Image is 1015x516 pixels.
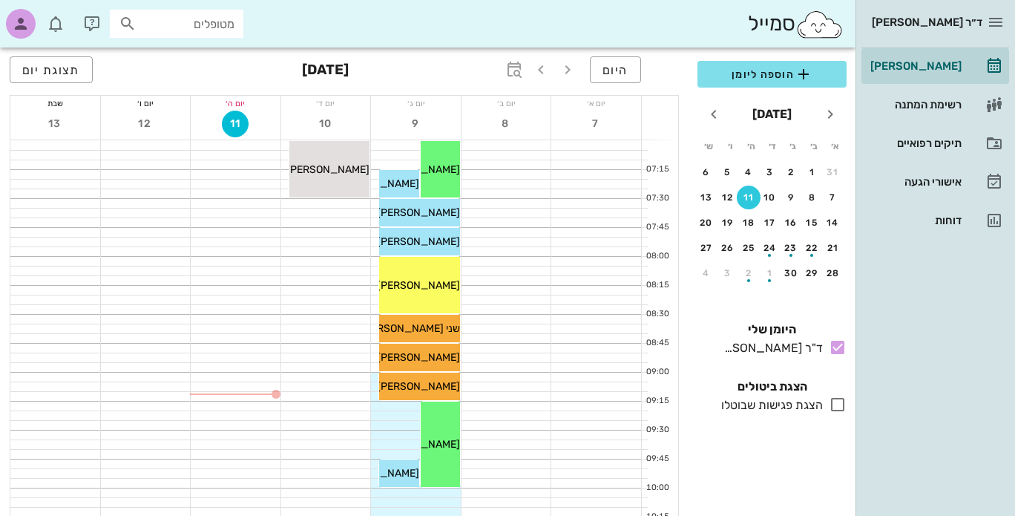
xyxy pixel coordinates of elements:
[746,99,798,129] button: [DATE]
[694,192,718,203] div: 13
[821,243,845,253] div: 21
[361,322,460,335] span: שני [PERSON_NAME]
[694,236,718,260] button: 27
[716,160,740,184] button: 5
[694,261,718,285] button: 4
[101,96,191,111] div: יום ו׳
[867,215,962,226] div: דוחות
[493,117,519,130] span: 8
[758,192,782,203] div: 10
[642,221,672,234] div: 07:45
[821,192,845,203] div: 7
[377,206,460,219] span: [PERSON_NAME]
[642,163,672,176] div: 07:15
[861,203,1009,238] a: דוחות
[22,63,80,77] span: תצוגת יום
[715,396,823,414] div: הצגת פגישות שבוטלו
[737,236,761,260] button: 25
[694,167,718,177] div: 6
[42,111,68,137] button: 13
[590,56,641,83] button: היום
[709,65,835,83] span: הוספה ליומן
[758,160,782,184] button: 3
[821,218,845,228] div: 14
[779,167,803,177] div: 2
[867,137,962,149] div: תיקים רפואיים
[10,96,100,111] div: שבת
[748,8,844,40] div: סמייל
[642,453,672,466] div: 09:45
[784,134,803,159] th: ג׳
[737,160,761,184] button: 4
[821,160,845,184] button: 31
[551,96,641,111] div: יום א׳
[716,268,740,278] div: 3
[699,134,718,159] th: ש׳
[737,167,761,177] div: 4
[716,167,740,177] div: 5
[493,111,519,137] button: 8
[758,186,782,209] button: 10
[801,186,824,209] button: 8
[737,268,761,278] div: 2
[642,395,672,408] div: 09:15
[821,261,845,285] button: 28
[801,167,824,177] div: 1
[716,192,740,203] div: 12
[403,117,430,130] span: 9
[779,236,803,260] button: 23
[371,96,461,111] div: יום ג׳
[867,99,962,111] div: רשימת המתנה
[312,111,339,137] button: 10
[602,63,628,77] span: היום
[716,236,740,260] button: 26
[861,87,1009,123] a: רשימת המתנה
[642,424,672,437] div: 09:30
[861,48,1009,84] a: [PERSON_NAME]
[700,101,727,128] button: חודש הבא
[779,160,803,184] button: 2
[718,339,823,357] div: ד"ר [PERSON_NAME]
[758,167,782,177] div: 3
[642,308,672,321] div: 08:30
[583,111,610,137] button: 7
[642,482,672,494] div: 10:00
[694,160,718,184] button: 6
[642,279,672,292] div: 08:15
[779,211,803,235] button: 16
[867,176,962,188] div: אישורי הגעה
[403,111,430,137] button: 9
[758,243,782,253] div: 24
[377,351,460,364] span: [PERSON_NAME]
[821,268,845,278] div: 28
[801,268,824,278] div: 29
[801,218,824,228] div: 15
[694,218,718,228] div: 20
[42,117,68,130] span: 13
[801,261,824,285] button: 29
[795,10,844,39] img: SmileCloud logo
[779,192,803,203] div: 9
[461,96,551,111] div: יום ב׳
[758,261,782,285] button: 1
[821,167,845,177] div: 31
[872,16,982,29] span: ד״ר [PERSON_NAME]
[583,117,610,130] span: 7
[377,279,460,292] span: [PERSON_NAME]
[758,218,782,228] div: 17
[821,211,845,235] button: 14
[377,380,460,393] span: [PERSON_NAME]
[821,186,845,209] button: 7
[737,218,761,228] div: 18
[281,96,371,111] div: יום ד׳
[779,268,803,278] div: 30
[716,186,740,209] button: 12
[642,337,672,350] div: 08:45
[826,134,845,159] th: א׳
[642,250,672,263] div: 08:00
[801,243,824,253] div: 22
[762,134,781,159] th: ד׳
[223,117,248,130] span: 11
[867,60,962,72] div: [PERSON_NAME]
[302,56,349,86] h3: [DATE]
